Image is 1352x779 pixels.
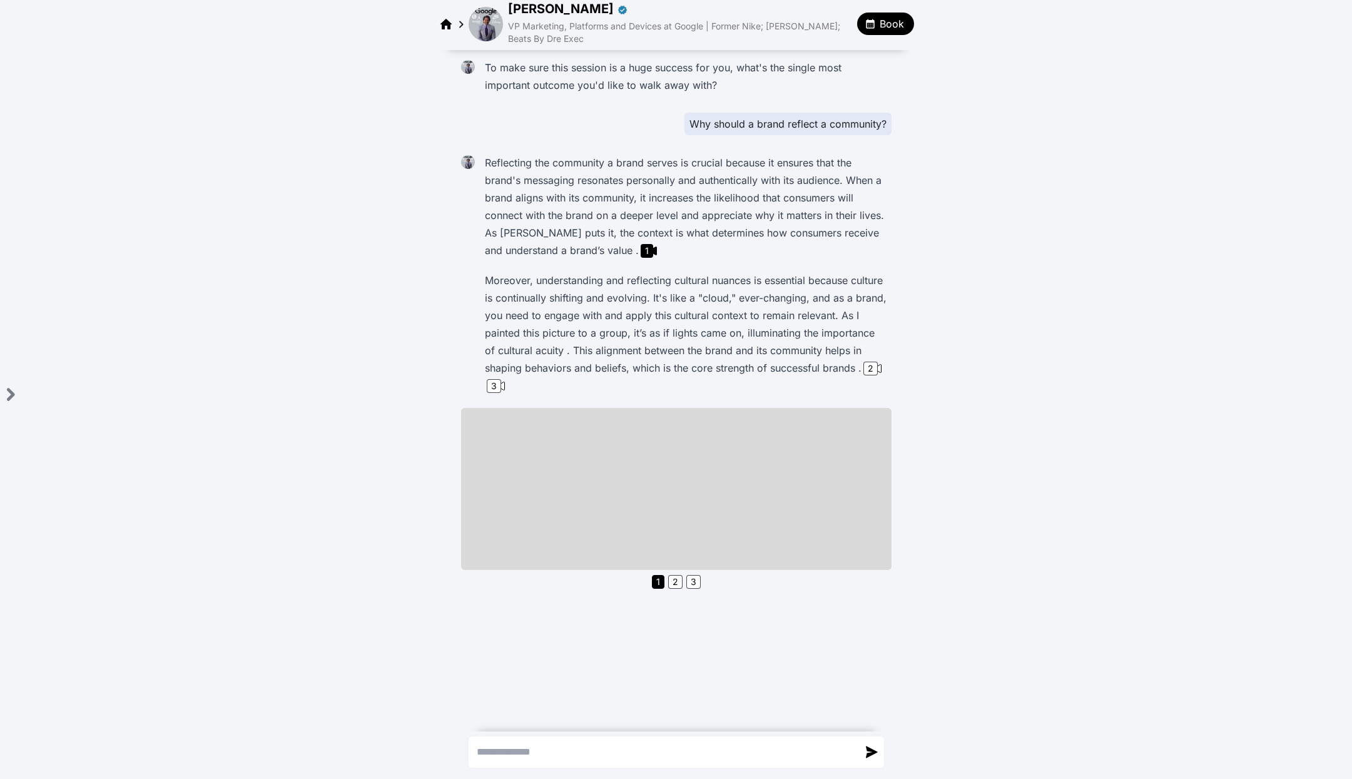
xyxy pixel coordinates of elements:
span: VP Marketing, Platforms and Devices at Google | Former Nike; [PERSON_NAME]; Beats By Dre Exec [508,21,840,44]
button: Book [857,13,914,35]
div: 2 [863,362,878,375]
button: 3 [485,379,507,393]
p: To make sure this session is a huge success for you, what's the single most important outcome you... [485,59,887,94]
button: 1 [652,575,664,589]
iframe: Vimeo video player [469,415,882,563]
img: send message [866,746,877,758]
button: 2 [668,575,683,589]
textarea: Send a message [469,737,858,767]
img: avatar of Daryl Butler [469,7,503,41]
p: Moreover, understanding and reflecting cultural nuances is essential because culture is continual... [485,272,887,394]
div: Why should a brand reflect a community? [684,113,892,135]
button: 3 [686,575,701,589]
img: Daryl Butler [461,155,475,169]
img: Daryl Butler [461,60,475,74]
span: Book [880,16,904,31]
div: 3 [487,379,501,393]
p: Reflecting the community a brand serves is crucial because it ensures that the brand's messaging ... [485,154,887,259]
button: 1 [639,244,659,258]
a: Regimen home [439,16,454,31]
button: 2 [862,362,883,375]
div: 1 [641,244,653,258]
